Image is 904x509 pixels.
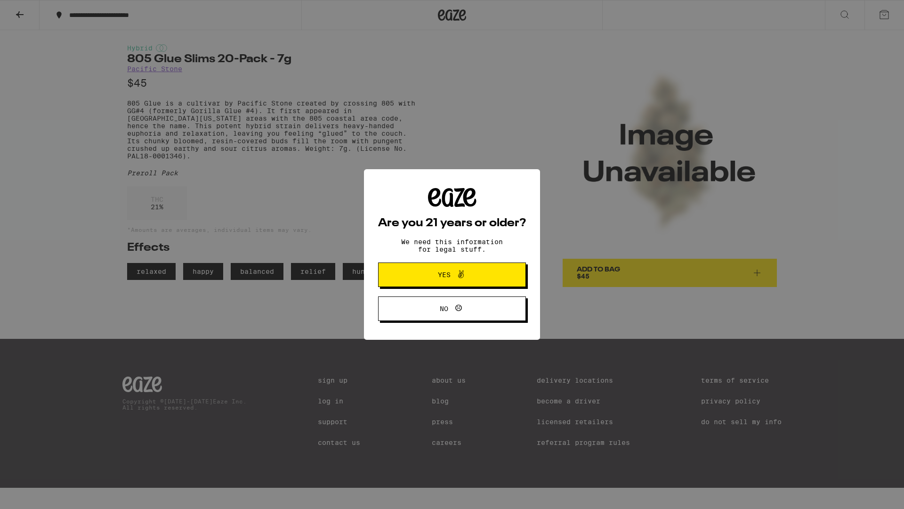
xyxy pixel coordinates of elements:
[378,218,526,229] h2: Are you 21 years or older?
[440,305,448,312] span: No
[378,296,526,321] button: No
[393,238,511,253] p: We need this information for legal stuff.
[438,271,451,278] span: Yes
[845,481,895,504] iframe: Opens a widget where you can find more information
[378,263,526,287] button: Yes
